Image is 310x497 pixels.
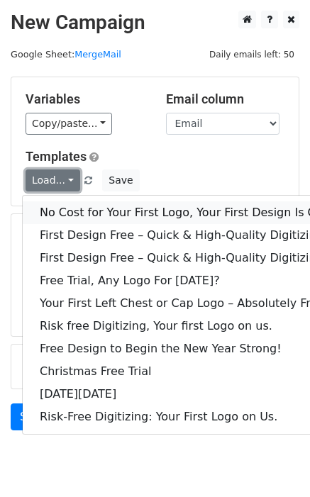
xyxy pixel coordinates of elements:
[11,49,121,60] small: Google Sheet:
[26,91,145,107] h5: Variables
[102,169,139,191] button: Save
[204,49,299,60] a: Daily emails left: 50
[11,11,299,35] h2: New Campaign
[26,113,112,135] a: Copy/paste...
[26,169,80,191] a: Load...
[204,47,299,62] span: Daily emails left: 50
[26,149,87,164] a: Templates
[239,429,310,497] iframe: Chat Widget
[166,91,285,107] h5: Email column
[74,49,121,60] a: MergeMail
[11,403,57,430] a: Send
